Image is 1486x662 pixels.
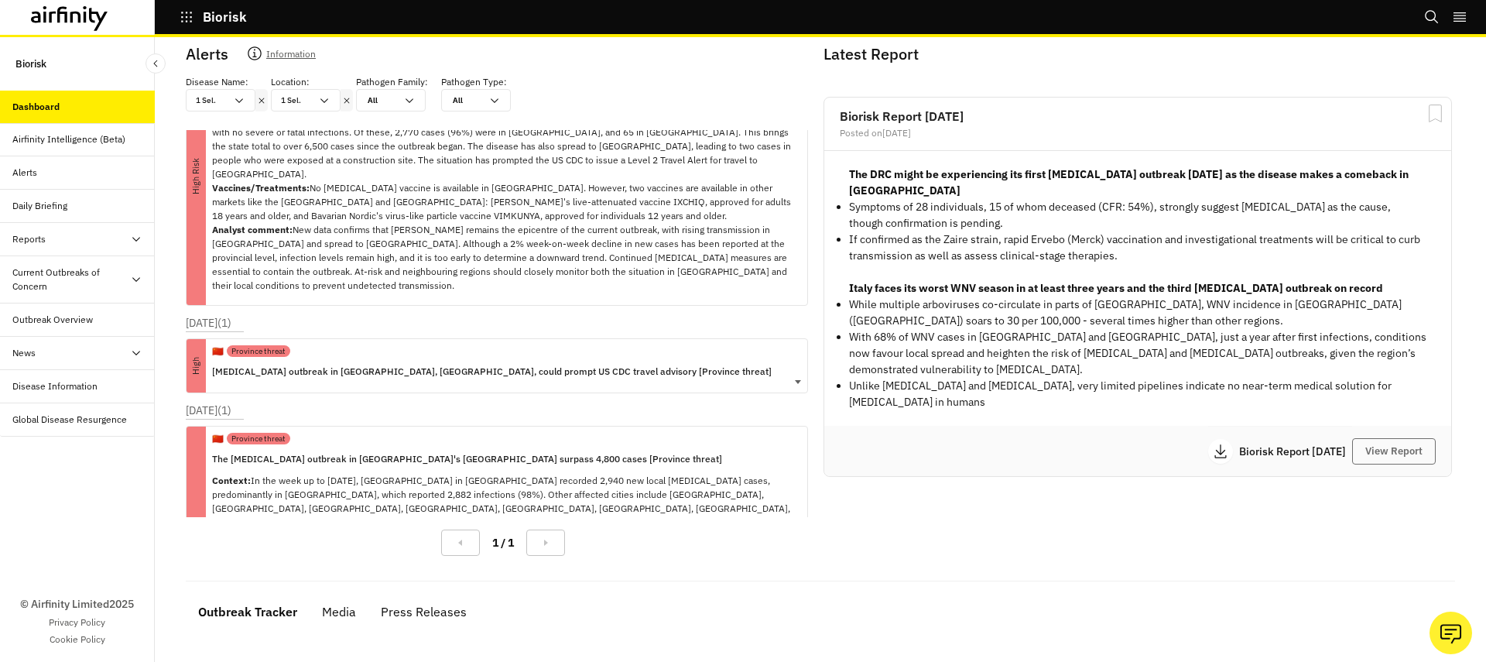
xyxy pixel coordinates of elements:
button: Biorisk [180,4,247,30]
h2: Biorisk Report [DATE] [840,110,1436,122]
div: 1 Sel. [187,90,233,111]
svg: Bookmark Report [1426,104,1445,123]
p: 🇨🇳 [212,345,224,358]
p: With 68% of WNV cases in [GEOGRAPHIC_DATA] and [GEOGRAPHIC_DATA], just a year after first infecti... [849,329,1426,378]
p: Symptoms of 28 individuals, 15 of whom deceased (CFR: 54%), strongly suggest [MEDICAL_DATA] as th... [849,199,1426,232]
div: 1 Sel. [272,90,318,111]
p: While multiple arboviruses co-circulate in parts of [GEOGRAPHIC_DATA], WNV incidence in [GEOGRAPH... [849,297,1426,329]
p: Province threat [231,345,286,357]
p: 1 / 1 [492,535,514,551]
p: Biorisk [203,10,247,24]
div: Dashboard [12,100,60,114]
p: [DATE] ( 1 ) [186,403,231,419]
div: Disease Information [12,379,98,393]
p: © Airfinity Limited 2025 [20,596,134,612]
p: 🇨🇳 [212,432,224,446]
p: Disease Name : [186,75,248,89]
div: Airfinity Intelligence (Beta) [12,132,125,146]
div: News [12,346,36,360]
div: Outbreak Tracker [198,600,297,623]
button: Previous Page [441,530,480,556]
p: Latest Report [823,43,1449,66]
button: Next Page [526,530,565,556]
button: View Report [1352,438,1436,465]
div: Daily Briefing [12,199,67,213]
button: Search [1424,4,1440,30]
button: Close Sidebar [146,53,166,74]
p: [DATE] ( 1 ) [186,315,231,331]
a: Cookie Policy [50,633,105,647]
p: [MEDICAL_DATA] outbreak in [GEOGRAPHIC_DATA], [GEOGRAPHIC_DATA], could prompt US CDC travel advis... [212,363,772,380]
p: If confirmed as the Zaire strain, rapid Ervebo (Merck) vaccination and investigational treatments... [849,232,1426,264]
p: Alerts [186,43,228,66]
strong: The DRC might be experiencing its first [MEDICAL_DATA] outbreak [DATE] as the disease makes a com... [849,167,1409,197]
p: Pathogen Family : [356,75,428,89]
p: Biorisk Report [DATE] [1239,446,1352,457]
p: Unlike [MEDICAL_DATA] and [MEDICAL_DATA], very limited pipelines indicate no near-term medical so... [849,378,1426,410]
strong: Analyst comment: [212,224,293,235]
p: Biorisk [15,50,46,78]
p: Pathogen Type : [441,75,507,89]
strong: Context: [212,475,251,486]
div: Outbreak Overview [12,313,93,327]
p: High [169,356,223,376]
p: The [MEDICAL_DATA] outbreak in [GEOGRAPHIC_DATA]'s [GEOGRAPHIC_DATA] surpass 4,800 cases [Provinc... [212,451,795,468]
p: In the week leading up to [DATE], [GEOGRAPHIC_DATA] in [GEOGRAPHIC_DATA] reported 2,892 new cases... [212,111,795,293]
a: Privacy Policy [49,616,105,629]
button: Ask our analysts [1430,612,1472,654]
p: Information [266,46,316,67]
p: High Risk [67,166,325,186]
strong: Vaccines/Treatments: [212,182,310,194]
div: Global Disease Resurgence [12,413,127,427]
div: Posted on [DATE] [840,129,1436,138]
div: Press Releases [381,600,467,623]
div: Current Outbreaks of Concern [12,266,130,293]
strong: Italy faces its worst WNV season in at least three years and the third [MEDICAL_DATA] outbreak on... [849,281,1383,295]
div: Media [322,600,356,623]
div: Reports [12,232,46,246]
p: Location : [271,75,310,89]
div: Alerts [12,166,37,180]
p: Province threat [231,433,286,444]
